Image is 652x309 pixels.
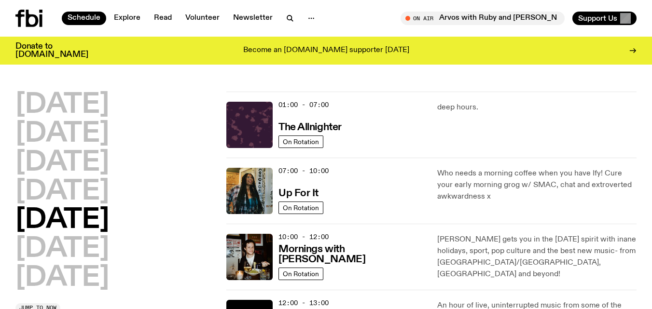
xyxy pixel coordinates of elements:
span: On Rotation [283,138,319,145]
p: Become an [DOMAIN_NAME] supporter [DATE] [243,46,409,55]
a: Newsletter [227,12,278,25]
a: Mornings with [PERSON_NAME] [278,242,426,265]
span: 01:00 - 07:00 [278,100,329,109]
span: Support Us [578,14,617,23]
button: [DATE] [15,121,109,148]
button: On AirArvos with Ruby and [PERSON_NAME] [401,12,565,25]
button: [DATE] [15,92,109,119]
a: The Allnighter [278,121,342,133]
span: 07:00 - 10:00 [278,166,329,175]
img: Ify - a Brown Skin girl with black braided twists, looking up to the side with her tongue stickin... [226,168,273,214]
span: On Rotation [283,270,319,277]
span: 10:00 - 12:00 [278,232,329,242]
img: Sam blankly stares at the camera, brightly lit by a camera flash wearing a hat collared shirt and... [226,234,273,280]
button: [DATE] [15,265,109,292]
button: [DATE] [15,236,109,263]
p: deep hours. [437,102,637,113]
p: [PERSON_NAME] gets you in the [DATE] spirit with inane holidays, sport, pop culture and the best ... [437,234,637,280]
a: On Rotation [278,135,323,148]
span: On Rotation [283,204,319,211]
p: Who needs a morning coffee when you have Ify! Cure your early morning grog w/ SMAC, chat and extr... [437,168,637,202]
h3: Up For It [278,188,319,199]
button: [DATE] [15,149,109,176]
span: 12:00 - 13:00 [278,298,329,308]
h3: Donate to [DOMAIN_NAME] [15,42,88,59]
button: [DATE] [15,207,109,234]
a: On Rotation [278,268,323,280]
a: Volunteer [180,12,225,25]
button: [DATE] [15,178,109,205]
a: Schedule [62,12,106,25]
button: Support Us [572,12,637,25]
a: On Rotation [278,202,323,214]
h3: Mornings with [PERSON_NAME] [278,244,426,265]
a: Up For It [278,187,319,199]
a: Read [148,12,178,25]
a: Explore [108,12,146,25]
h3: The Allnighter [278,122,342,133]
